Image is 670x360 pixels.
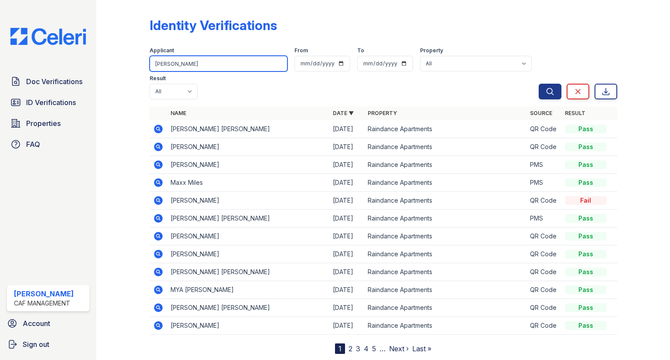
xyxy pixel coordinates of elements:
input: Search by name or phone number [150,56,287,71]
td: [DATE] [329,120,364,138]
td: [DATE] [329,210,364,228]
td: QR Code [526,228,561,245]
td: QR Code [526,299,561,317]
td: PMS [526,156,561,174]
td: Raindance Apartments [364,120,526,138]
div: Pass [565,178,607,187]
td: QR Code [526,281,561,299]
td: [DATE] [329,174,364,192]
div: Fail [565,196,607,205]
td: [PERSON_NAME] [PERSON_NAME] [167,210,329,228]
a: Date ▼ [333,110,354,116]
div: Pass [565,232,607,241]
div: Pass [565,143,607,151]
td: [DATE] [329,228,364,245]
td: Maxx Miles [167,174,329,192]
td: Raindance Apartments [364,228,526,245]
td: PMS [526,174,561,192]
span: Properties [26,118,61,129]
td: [DATE] [329,192,364,210]
td: Raindance Apartments [364,263,526,281]
td: PMS [526,210,561,228]
a: Source [530,110,552,116]
a: 2 [349,344,352,353]
td: [PERSON_NAME] [PERSON_NAME] [167,299,329,317]
td: QR Code [526,138,561,156]
div: Pass [565,250,607,258]
div: Pass [565,160,607,169]
div: Pass [565,125,607,133]
div: Pass [565,321,607,330]
td: [PERSON_NAME] [167,138,329,156]
a: Sign out [3,336,93,353]
div: [PERSON_NAME] [14,289,74,299]
td: Raindance Apartments [364,192,526,210]
a: Last » [412,344,431,353]
td: [PERSON_NAME] [167,156,329,174]
a: Property [368,110,397,116]
label: From [294,47,308,54]
span: Doc Verifications [26,76,82,87]
td: [PERSON_NAME] [167,192,329,210]
td: Raindance Apartments [364,156,526,174]
a: 5 [372,344,376,353]
div: Pass [565,214,607,223]
label: Applicant [150,47,174,54]
td: [DATE] [329,299,364,317]
a: Result [565,110,585,116]
div: Pass [565,303,607,312]
div: Identity Verifications [150,17,277,33]
label: To [357,47,364,54]
td: QR Code [526,120,561,138]
div: CAF Management [14,299,74,308]
a: Next › [389,344,409,353]
td: [DATE] [329,138,364,156]
td: [PERSON_NAME] [PERSON_NAME] [167,120,329,138]
td: [PERSON_NAME] [167,317,329,335]
td: QR Code [526,192,561,210]
span: Sign out [23,339,49,350]
a: Properties [7,115,89,132]
td: [PERSON_NAME] [167,245,329,263]
span: FAQ [26,139,40,149]
a: Account [3,315,93,332]
td: [DATE] [329,317,364,335]
td: Raindance Apartments [364,245,526,263]
div: Pass [565,285,607,294]
label: Result [150,75,166,82]
label: Property [420,47,443,54]
td: Raindance Apartments [364,174,526,192]
td: MYA [PERSON_NAME] [167,281,329,299]
td: [DATE] [329,156,364,174]
td: Raindance Apartments [364,299,526,317]
img: CE_Logo_Blue-a8612792a0a2168367f1c8372b55b34899dd931a85d93a1a3d3e32e68fde9ad4.png [3,28,93,45]
td: QR Code [526,245,561,263]
div: 1 [335,343,345,354]
span: ID Verifications [26,97,76,108]
a: Doc Verifications [7,73,89,90]
span: … [379,343,386,354]
a: Name [171,110,186,116]
td: Raindance Apartments [364,281,526,299]
td: Raindance Apartments [364,210,526,228]
span: Account [23,318,50,329]
td: QR Code [526,317,561,335]
td: [DATE] [329,263,364,281]
a: ID Verifications [7,94,89,111]
td: [DATE] [329,245,364,263]
a: 4 [364,344,369,353]
td: [PERSON_NAME] [PERSON_NAME] [167,263,329,281]
td: QR Code [526,263,561,281]
td: Raindance Apartments [364,317,526,335]
a: 3 [356,344,360,353]
td: [PERSON_NAME] [167,228,329,245]
td: [DATE] [329,281,364,299]
td: Raindance Apartments [364,138,526,156]
a: FAQ [7,136,89,153]
div: Pass [565,268,607,276]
